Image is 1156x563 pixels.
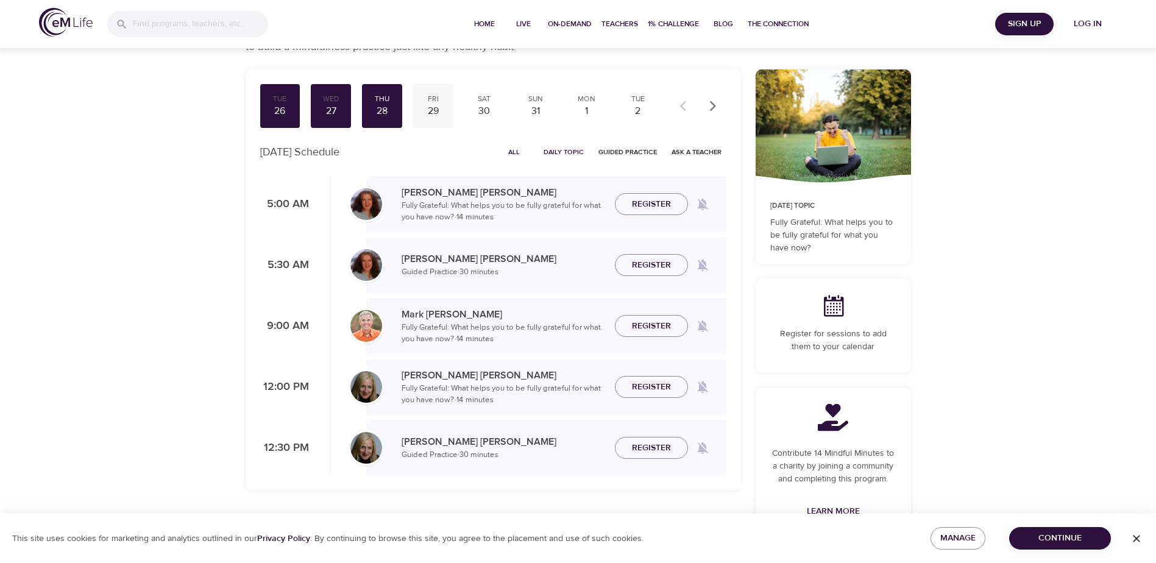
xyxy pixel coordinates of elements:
p: 5:00 AM [260,196,309,213]
button: Register [615,437,688,459]
span: Log in [1063,16,1112,32]
button: Register [615,376,688,398]
span: Manage [940,531,976,546]
p: Fully Grateful: What helps you to be fully grateful for what you have now? · 14 minutes [402,383,605,406]
span: Blog [709,18,738,30]
span: Daily Topic [544,146,584,158]
a: Privacy Policy [257,533,310,544]
button: All [495,143,534,161]
p: 9:00 AM [260,318,309,335]
span: Remind me when a class goes live every Thursday at 5:30 AM [688,250,717,280]
span: The Connection [748,18,809,30]
img: Cindy2%20031422%20blue%20filter%20hi-res.jpg [350,188,382,220]
a: Learn More [802,500,865,523]
div: 30 [469,104,500,118]
button: Daily Topic [539,143,589,161]
p: [PERSON_NAME] [PERSON_NAME] [402,185,605,200]
p: [PERSON_NAME] [PERSON_NAME] [402,434,605,449]
button: Ask a Teacher [667,143,726,161]
span: Register [632,441,671,456]
div: Thu [367,94,397,104]
span: Learn More [807,504,860,519]
p: [DATE] Schedule [260,144,339,160]
p: Contribute 14 Mindful Minutes to a charity by joining a community and completing this program. [770,447,896,486]
span: Remind me when a class goes live every Thursday at 12:30 PM [688,433,717,462]
div: 2 [623,104,653,118]
span: All [500,146,529,158]
p: Guided Practice · 30 minutes [402,266,605,278]
span: Ask a Teacher [672,146,722,158]
span: Live [509,18,538,30]
p: 12:00 PM [260,379,309,395]
span: Register [632,380,671,395]
span: Register [632,258,671,273]
p: Register for sessions to add them to your calendar [770,328,896,353]
button: Register [615,254,688,277]
img: logo [39,8,93,37]
input: Find programs, teachers, etc... [133,11,268,37]
button: Continue [1009,527,1111,550]
span: On-Demand [548,18,592,30]
div: Sat [469,94,500,104]
div: Tue [623,94,653,104]
span: Remind me when a class goes live every Thursday at 12:00 PM [688,372,717,402]
div: Fri [418,94,449,104]
button: Register [615,315,688,338]
span: Sign Up [1000,16,1049,32]
p: Guided Practice · 30 minutes [402,449,605,461]
span: Guided Practice [598,146,657,158]
p: [DATE] Topic [770,200,896,211]
p: 12:30 PM [260,440,309,456]
button: Sign Up [995,13,1054,35]
button: Manage [931,527,985,550]
p: Fully Grateful: What helps you to be fully grateful for what you have now? · 14 minutes [402,322,605,345]
span: Teachers [601,18,638,30]
img: Mark_Pirtle-min.jpg [350,310,382,342]
span: Remind me when a class goes live every Thursday at 5:00 AM [688,189,717,219]
img: Diane_Renz-min.jpg [350,371,382,403]
div: Sun [520,94,551,104]
span: Continue [1019,531,1101,546]
button: Register [615,193,688,216]
div: Mon [572,94,602,104]
div: 28 [367,104,397,118]
div: 1 [572,104,602,118]
div: 31 [520,104,551,118]
div: 27 [316,104,346,118]
span: Remind me when a class goes live every Thursday at 9:00 AM [688,311,717,341]
p: 5:30 AM [260,257,309,274]
p: Mark [PERSON_NAME] [402,307,605,322]
img: Cindy2%20031422%20blue%20filter%20hi-res.jpg [350,249,382,281]
span: Register [632,197,671,212]
button: Log in [1058,13,1117,35]
span: Home [470,18,499,30]
div: Wed [316,94,346,104]
div: 29 [418,104,449,118]
p: Fully Grateful: What helps you to be fully grateful for what you have now? [770,216,896,255]
button: Guided Practice [594,143,662,161]
span: Register [632,319,671,334]
div: Tue [265,94,296,104]
img: Diane_Renz-min.jpg [350,432,382,464]
p: [PERSON_NAME] [PERSON_NAME] [402,252,605,266]
span: 1% Challenge [648,18,699,30]
div: 26 [265,104,296,118]
p: Fully Grateful: What helps you to be fully grateful for what you have now? · 14 minutes [402,200,605,224]
p: [PERSON_NAME] [PERSON_NAME] [402,368,605,383]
